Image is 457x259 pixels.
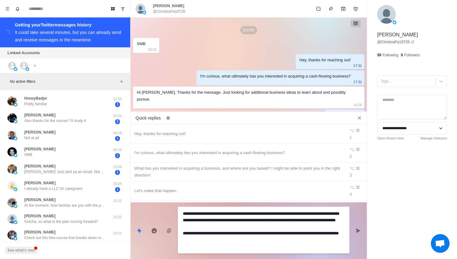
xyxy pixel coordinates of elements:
button: Board View [108,4,118,14]
img: picture [7,181,17,191]
p: [PERSON_NAME] [24,163,56,169]
p: Also thanks for the course! I’ll study it [24,118,86,124]
p: [PERSON_NAME]! Just sent ya an email. Not sure if you remember me from our conversations in the p... [24,169,105,175]
p: 19:28 [353,101,362,108]
img: picture [25,67,29,71]
p: Check out this free course that breaks down my full strategy for acquiring a business: [URL][DOMA... [24,235,105,241]
a: Open chat [431,234,450,253]
p: No active filters [10,79,118,84]
span: 1 [115,102,120,107]
p: 23:06 [110,164,125,170]
span: 1 [115,153,120,158]
button: Quick replies [133,224,145,237]
img: picture [7,130,17,140]
div: SMB [137,40,145,47]
button: Add media [163,224,175,237]
p: At the moment, how familiar are you with the process of buying a business? [24,203,105,208]
span: 2 [115,119,120,124]
p: [PERSON_NAME] [377,31,418,39]
p: Following [383,52,399,58]
p: Not at all [24,135,39,141]
button: See what's new [5,247,37,254]
img: picture [14,187,17,191]
p: 9 [401,52,403,58]
span: 1 [115,187,120,192]
div: ⌥ ⌘ 2 [349,146,363,160]
p: 99 [377,52,381,58]
button: Reply with AI [148,224,160,237]
div: Let's make that happen. [134,187,341,194]
img: picture [14,237,17,240]
img: picture [14,153,17,157]
p: Linked Accounts [7,50,40,56]
img: picture [7,113,17,123]
p: 00:15 [110,147,125,153]
img: picture [136,4,145,14]
img: picture [7,164,17,174]
img: picture [14,120,17,123]
img: picture [393,21,396,24]
p: Gotcha, so what is the plan moving forward? [24,219,98,224]
button: Send message [352,224,364,237]
p: Followers [404,52,420,58]
div: ⌥ ⌘ 1 [349,127,363,141]
img: picture [7,97,17,106]
p: 02:02 [110,113,125,119]
p: Pretty familiar [24,101,47,107]
div: I'm curious, what ultimately has you interested in acquiring a cash-flowing business? [134,149,341,156]
p: 17:31 [353,78,362,85]
p: [PERSON_NAME] [153,3,184,9]
button: Edit quick replies [163,113,173,123]
p: [PERSON_NAME] [24,180,56,186]
div: Getting your Twitter messages history [15,21,123,29]
img: picture [14,137,17,140]
img: picture [7,147,17,157]
p: @ChristosPa19726 [153,9,185,14]
div: It could take several minutes, but you can already send and receive messages in the meantime. [15,30,121,42]
a: Open Board View [377,136,404,141]
p: 22:51 [110,231,125,236]
p: [PERSON_NAME] [24,197,56,203]
a: @ChristosPa19726 [377,39,414,45]
img: picture [14,220,17,224]
p: 22:52 [110,214,125,220]
p: 23:04 [110,181,125,186]
button: Menu [2,4,12,14]
div: Hey, thanks for reaching out! [134,130,341,137]
img: picture [142,11,146,14]
div: What has you interested in acquiring a business, and where are you based? I might be able to poin... [134,165,341,179]
div: ⌥ ⌘ 4 [349,184,363,198]
div: Hey, thanks for reaching out! [299,57,351,64]
p: 02:01 [148,46,157,53]
button: Add filters [118,78,125,85]
img: picture [14,171,17,174]
img: picture [14,67,17,71]
p: 17:31 [353,62,362,69]
button: Close quick replies [354,113,364,123]
button: Notifications [12,4,22,14]
button: Add reminder [349,2,362,15]
button: Pin [325,2,337,15]
p: 22:52 [110,198,125,204]
img: picture [14,103,17,106]
p: [DATE] [240,26,257,34]
img: picture [7,214,17,224]
button: Add account [31,62,39,69]
p: [PERSON_NAME] [24,112,56,118]
p: SMB [24,152,32,158]
p: 00:18 [110,130,125,136]
p: [PERSON_NAME] [24,213,56,219]
span: 1 [115,170,120,175]
img: picture [7,198,17,207]
button: Archive [337,2,349,15]
p: 12:05 [110,97,125,102]
img: picture [7,230,17,240]
div: ⌥ ⌘ 3 [349,165,363,179]
button: Mark as unread [312,2,325,15]
img: picture [377,5,396,24]
p: [PERSON_NAME] [24,129,56,135]
p: [PERSON_NAME] [24,229,56,235]
div: I'm curious, what ultimately has you interested in acquiring a cash-flowing business? [200,73,351,80]
p: Quick replies [136,115,161,121]
p: I already have a LLC for caregivers [24,186,82,191]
